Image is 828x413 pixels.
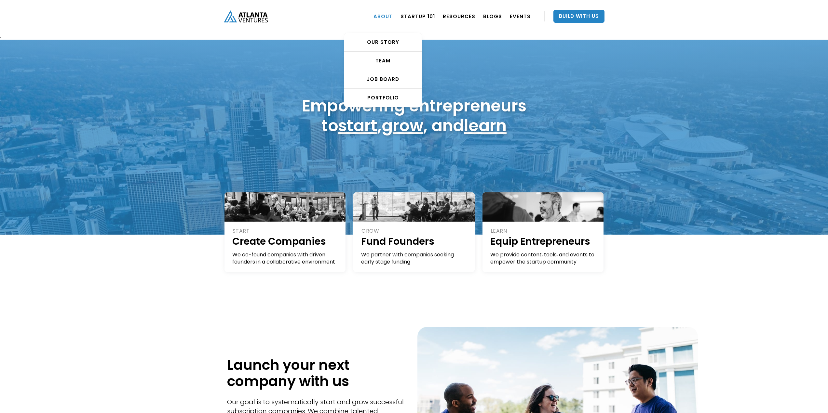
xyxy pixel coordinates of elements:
[232,235,339,248] h1: Create Companies
[344,33,422,52] a: OUR STORY
[464,114,507,137] a: learn
[344,39,422,45] div: OUR STORY
[344,52,422,70] a: TEAM
[344,89,422,107] a: PORTFOLIO
[510,7,531,25] a: EVENTS
[302,96,526,136] h1: Empowering entrepreneurs to , , and
[483,7,502,25] a: BLOGS
[344,95,422,101] div: PORTFOLIO
[361,227,468,235] div: GROW
[224,192,346,272] a: STARTCreate CompaniesWe co-found companies with driven founders in a collaborative environment
[553,10,604,23] a: Build With Us
[491,227,597,235] div: LEARN
[373,7,393,25] a: ABOUT
[361,235,468,248] h1: Fund Founders
[490,251,597,265] div: We provide content, tools, and events to empower the startup community
[344,58,422,64] div: TEAM
[400,7,435,25] a: Startup 101
[338,114,377,137] a: start
[344,76,422,83] div: Job Board
[353,192,475,272] a: GROWFund FoundersWe partner with companies seeking early stage funding
[232,251,339,265] div: We co-found companies with driven founders in a collaborative environment
[233,227,339,235] div: START
[227,357,408,389] h1: Launch your next company with us
[382,114,423,137] a: grow
[490,235,597,248] h1: Equip Entrepreneurs
[344,70,422,89] a: Job Board
[361,251,468,265] div: We partner with companies seeking early stage funding
[443,7,475,25] a: RESOURCES
[482,192,604,272] a: LEARNEquip EntrepreneursWe provide content, tools, and events to empower the startup community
